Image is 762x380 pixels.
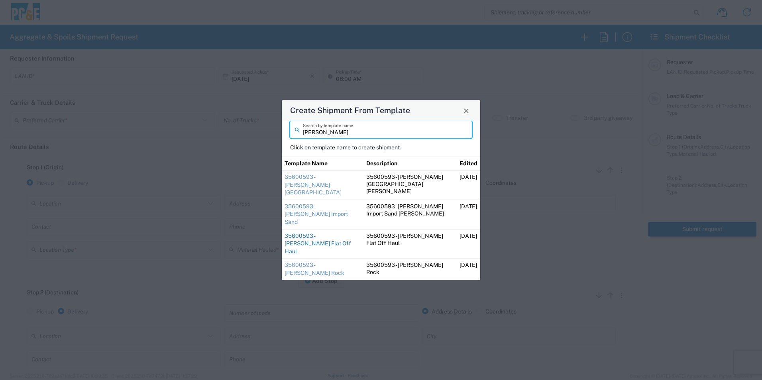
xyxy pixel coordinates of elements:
[363,259,457,280] td: 35600593 - [PERSON_NAME] Rock
[457,200,480,229] td: [DATE]
[290,105,410,116] h4: Create Shipment From Template
[363,200,457,229] td: 35600593 - [PERSON_NAME] Import Sand [PERSON_NAME]
[457,259,480,280] td: [DATE]
[285,262,344,276] a: 35600593 - [PERSON_NAME] Rock
[282,157,363,170] th: Template Name
[363,229,457,259] td: 35600593 - [PERSON_NAME] Flat Off Haul
[285,174,342,196] a: 35600593 - [PERSON_NAME][GEOGRAPHIC_DATA]
[457,170,480,200] td: [DATE]
[457,157,480,170] th: Edited
[285,203,348,225] a: 35600593 - [PERSON_NAME] Import Sand
[461,105,472,116] button: Close
[457,229,480,259] td: [DATE]
[282,157,480,280] table: Shipment templates
[363,170,457,200] td: 35600593 - [PERSON_NAME][GEOGRAPHIC_DATA][PERSON_NAME]
[290,144,472,151] p: Click on template name to create shipment.
[363,157,457,170] th: Description
[285,233,351,255] a: 35600593 - [PERSON_NAME] Flat Off Haul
